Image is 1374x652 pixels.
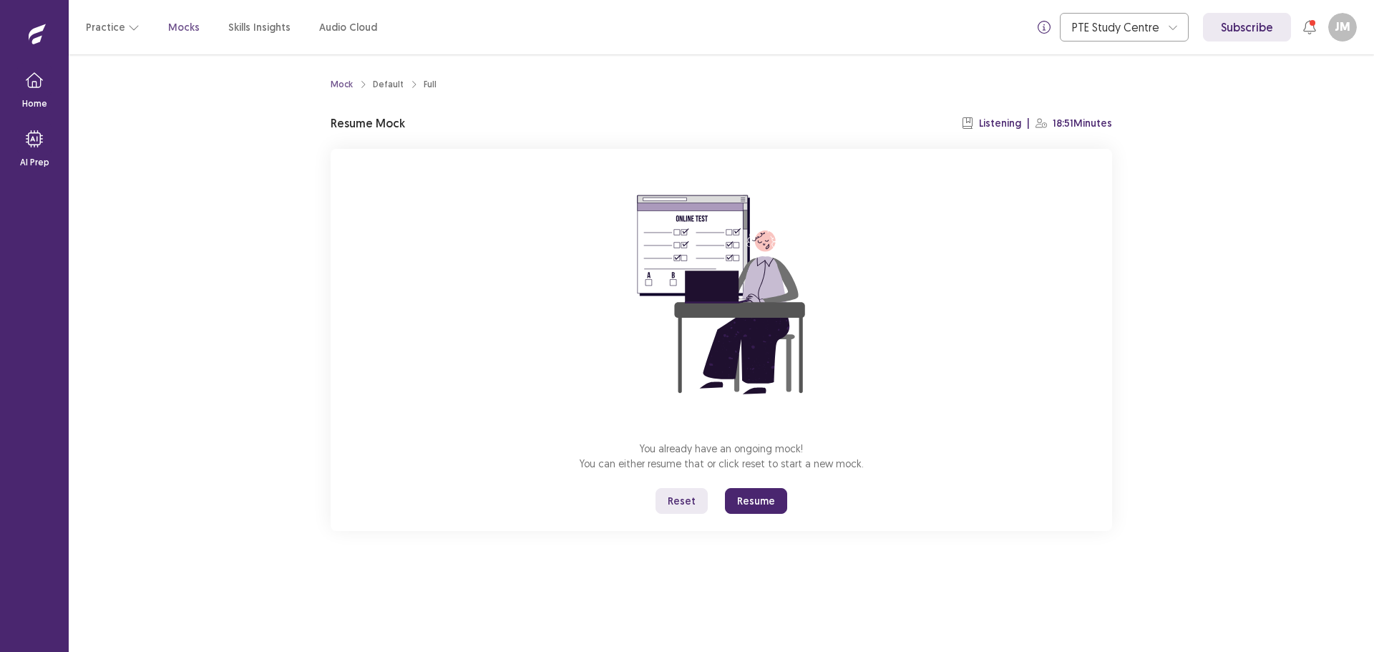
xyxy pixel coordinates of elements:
[1203,13,1291,42] a: Subscribe
[168,20,200,35] a: Mocks
[331,115,405,132] p: Resume Mock
[979,116,1021,131] p: Listening
[1031,14,1057,40] button: info
[331,78,353,91] a: Mock
[580,441,864,471] p: You already have an ongoing mock! You can either resume that or click reset to start a new mock.
[373,78,404,91] div: Default
[1072,14,1161,41] div: PTE Study Centre
[424,78,437,91] div: Full
[656,488,708,514] button: Reset
[228,20,291,35] a: Skills Insights
[593,166,850,424] img: attend-mock
[20,156,49,169] p: AI Prep
[1328,13,1357,42] button: JM
[331,78,437,91] nav: breadcrumb
[22,97,47,110] p: Home
[86,14,140,40] button: Practice
[1027,116,1030,131] p: |
[1053,116,1112,131] p: 18:51 Minutes
[319,20,377,35] a: Audio Cloud
[725,488,787,514] button: Resume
